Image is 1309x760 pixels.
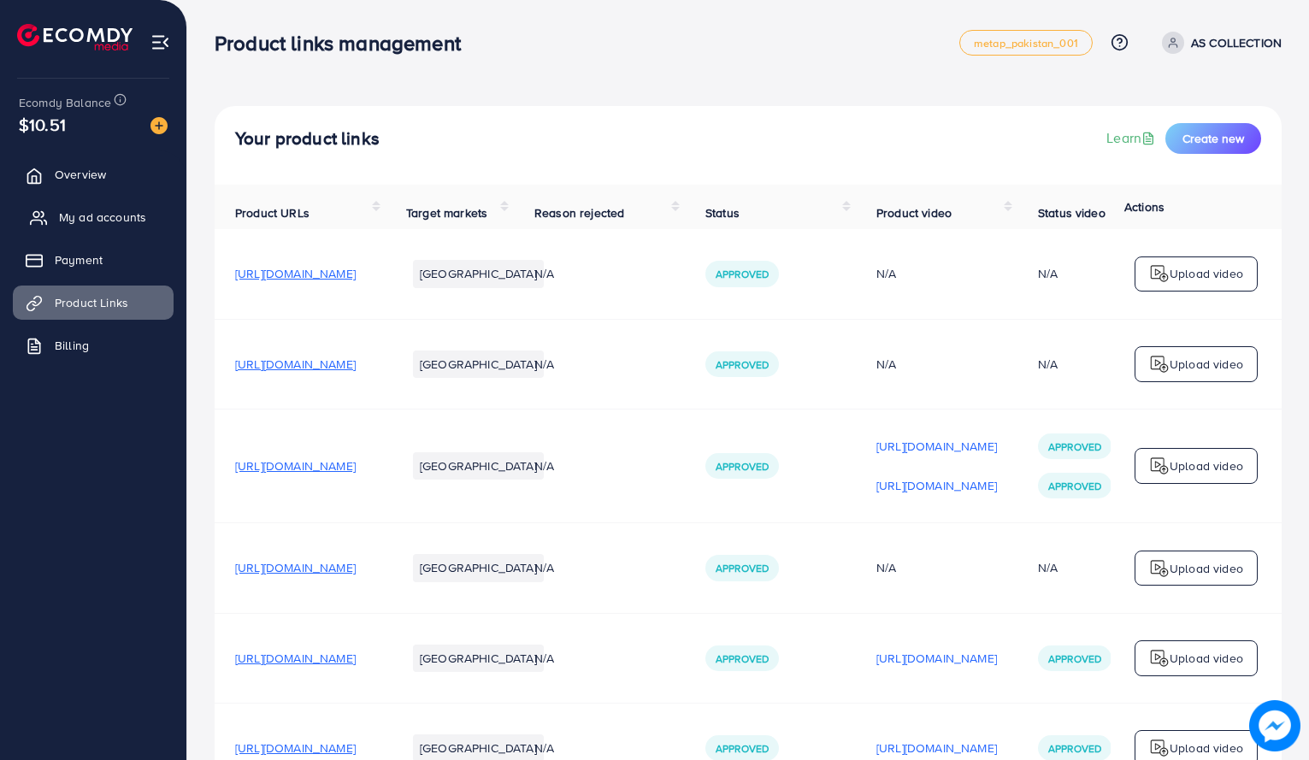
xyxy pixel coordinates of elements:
[413,554,544,581] li: [GEOGRAPHIC_DATA]
[876,559,997,576] div: N/A
[235,128,380,150] h4: Your product links
[534,204,624,221] span: Reason rejected
[1149,558,1170,579] img: logo
[413,260,544,287] li: [GEOGRAPHIC_DATA]
[716,741,769,756] span: Approved
[876,436,997,457] p: [URL][DOMAIN_NAME]
[534,356,554,373] span: N/A
[1170,354,1243,374] p: Upload video
[876,475,997,496] p: [URL][DOMAIN_NAME]
[59,209,146,226] span: My ad accounts
[55,294,128,311] span: Product Links
[1048,741,1101,756] span: Approved
[1106,128,1159,148] a: Learn
[716,267,769,281] span: Approved
[1191,32,1282,53] p: AS COLLECTION
[1149,456,1170,476] img: logo
[150,117,168,134] img: image
[1165,123,1261,154] button: Create new
[413,645,544,672] li: [GEOGRAPHIC_DATA]
[876,204,952,221] span: Product video
[534,457,554,474] span: N/A
[235,559,356,576] span: [URL][DOMAIN_NAME]
[1155,32,1282,54] a: AS COLLECTION
[876,738,997,758] p: [URL][DOMAIN_NAME]
[1048,651,1101,666] span: Approved
[13,200,174,234] a: My ad accounts
[1149,738,1170,758] img: logo
[1038,356,1058,373] div: N/A
[13,243,174,277] a: Payment
[235,356,356,373] span: [URL][DOMAIN_NAME]
[55,166,106,183] span: Overview
[235,204,310,221] span: Product URLs
[413,351,544,378] li: [GEOGRAPHIC_DATA]
[876,356,997,373] div: N/A
[876,265,997,282] div: N/A
[55,337,89,354] span: Billing
[1170,558,1243,579] p: Upload video
[1249,700,1300,751] img: image
[1149,354,1170,374] img: logo
[13,286,174,320] a: Product Links
[406,204,487,221] span: Target markets
[716,459,769,474] span: Approved
[716,357,769,372] span: Approved
[534,559,554,576] span: N/A
[19,112,66,137] span: $10.51
[534,739,554,757] span: N/A
[235,457,356,474] span: [URL][DOMAIN_NAME]
[1149,263,1170,284] img: logo
[1182,130,1244,147] span: Create new
[1170,263,1243,284] p: Upload video
[876,648,997,669] p: [URL][DOMAIN_NAME]
[1170,456,1243,476] p: Upload video
[235,265,356,282] span: [URL][DOMAIN_NAME]
[1048,479,1101,493] span: Approved
[534,650,554,667] span: N/A
[235,650,356,667] span: [URL][DOMAIN_NAME]
[413,452,544,480] li: [GEOGRAPHIC_DATA]
[235,739,356,757] span: [URL][DOMAIN_NAME]
[1038,559,1058,576] div: N/A
[1170,738,1243,758] p: Upload video
[13,328,174,362] a: Billing
[1149,648,1170,669] img: logo
[55,251,103,268] span: Payment
[1048,439,1101,454] span: Approved
[716,651,769,666] span: Approved
[13,157,174,191] a: Overview
[215,31,475,56] h3: Product links management
[974,38,1078,49] span: metap_pakistan_001
[959,30,1093,56] a: metap_pakistan_001
[1124,198,1165,215] span: Actions
[705,204,740,221] span: Status
[17,24,133,50] img: logo
[150,32,170,52] img: menu
[716,561,769,575] span: Approved
[1038,265,1058,282] div: N/A
[19,94,111,111] span: Ecomdy Balance
[1170,648,1243,669] p: Upload video
[534,265,554,282] span: N/A
[1038,204,1106,221] span: Status video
